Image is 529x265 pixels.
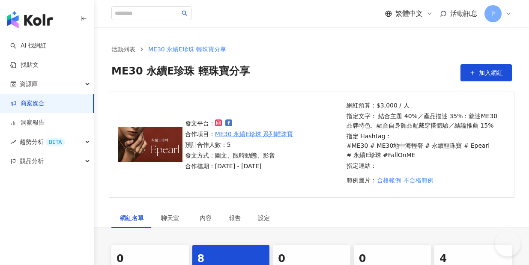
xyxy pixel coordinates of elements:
img: ME30 永續E珍珠 系列輕珠寶 [118,127,182,162]
span: ME30 永續E珍珠 輕珠寶分享 [148,46,227,53]
span: ME30 永續E珍珠 輕珠寶分享 [111,64,250,81]
p: 合作項目： [185,129,293,139]
span: 競品分析 [20,152,44,171]
span: search [182,10,188,16]
p: # ME30地中海輕奢 [370,141,423,150]
p: #FallOnME [383,150,415,160]
span: 不合格範例 [403,177,433,184]
button: 加入網紅 [460,64,512,81]
span: 活動訊息 [450,9,478,18]
a: searchAI 找網紅 [10,42,46,50]
div: BETA [45,138,65,146]
span: 趨勢分析 [20,132,65,152]
p: 指定文字： 結合主題 40%／產品描述 35%：敘述ME30品牌特色、融合自身飾品配戴穿搭體驗／結論推薦 15% [347,111,503,130]
a: 洞察報告 [10,119,45,127]
div: 設定 [258,213,270,223]
a: 商案媒合 [10,99,45,108]
p: #ME30 [347,141,368,150]
span: 加入網紅 [479,69,503,76]
span: 聊天室 [161,215,182,221]
p: 範例圖片： [347,172,503,189]
button: 合格範例 [377,172,401,189]
p: # 永續E珍珠 [347,150,381,160]
p: 網紅預算：$3,000 / 人 [347,101,503,110]
a: ME30 永續E珍珠 系列輕珠寶 [215,129,293,139]
p: # Epearl [464,141,490,150]
span: 資源庫 [20,74,38,94]
a: 找貼文 [10,61,39,69]
iframe: Help Scout Beacon - Open [495,231,520,256]
p: 合作檔期：[DATE] - [DATE] [185,161,293,171]
a: 活動列表 [110,45,137,54]
p: # 永續輕珠寶 [425,141,462,150]
div: 報告 [229,213,241,223]
div: 網紅名單 [120,213,144,223]
span: P [491,9,495,18]
p: 指定 Hashtag： [347,131,503,160]
span: 合格範例 [377,177,401,184]
div: 內容 [200,213,212,223]
p: 發文平台： [185,119,293,128]
button: 不合格範例 [403,172,434,189]
p: 發文方式：圖文、限時動態、影音 [185,151,293,160]
span: rise [10,139,16,145]
img: logo [7,11,53,28]
span: 繁體中文 [395,9,423,18]
p: 指定連結： [347,161,503,170]
p: 預計合作人數：5 [185,140,293,149]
